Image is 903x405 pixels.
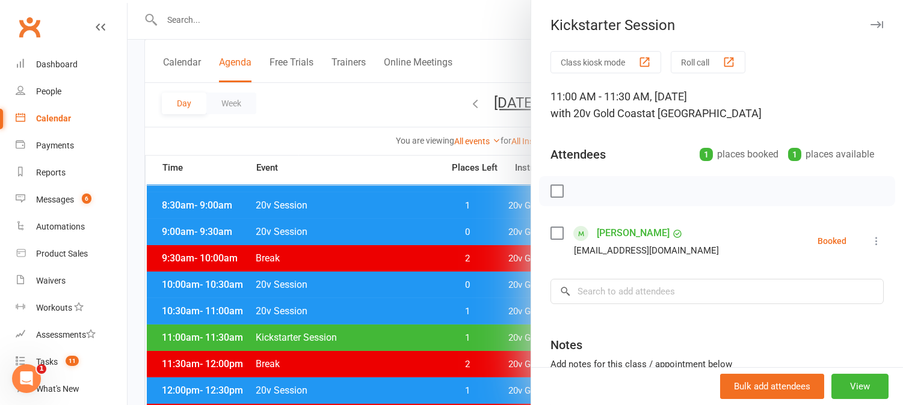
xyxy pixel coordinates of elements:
span: 11 [66,356,79,366]
span: 1 [37,364,46,374]
div: Assessments [36,330,96,340]
div: Messages [36,195,74,204]
div: Dashboard [36,59,78,69]
button: Class kiosk mode [550,51,661,73]
div: [EMAIL_ADDRESS][DOMAIN_NAME] [574,243,719,258]
a: Payments [16,132,127,159]
div: 1 [700,148,713,161]
a: Clubworx [14,12,45,42]
iframe: Intercom live chat [12,364,41,393]
div: Product Sales [36,249,88,258]
a: Assessments [16,321,127,349]
div: places available [788,146,874,163]
a: What's New [16,376,127,403]
a: People [16,78,127,105]
a: Automations [16,213,127,240]
div: Reports [36,168,66,177]
button: Roll call [671,51,745,73]
span: 6 [82,193,91,204]
div: Kickstarter Session [531,17,903,34]
div: People [36,87,61,96]
div: Calendar [36,114,71,123]
span: with 20v Gold Coast [550,107,646,120]
a: Messages 6 [16,186,127,213]
div: Waivers [36,276,66,285]
a: Dashboard [16,51,127,78]
button: Bulk add attendees [720,374,824,399]
div: Notes [550,336,582,353]
div: places booked [700,146,778,163]
div: Payments [36,141,74,150]
div: What's New [36,384,79,394]
input: Search to add attendees [550,279,884,304]
a: Calendar [16,105,127,132]
button: View [831,374,889,399]
a: Product Sales [16,240,127,267]
div: 1 [788,148,801,161]
div: Tasks [36,357,58,367]
span: at [GEOGRAPHIC_DATA] [646,107,762,120]
a: [PERSON_NAME] [597,224,670,243]
div: Workouts [36,303,72,312]
div: 11:00 AM - 11:30 AM, [DATE] [550,88,884,122]
a: Reports [16,159,127,186]
a: Workouts [16,294,127,321]
div: Attendees [550,146,606,163]
a: Waivers [16,267,127,294]
div: Booked [818,237,846,245]
div: Add notes for this class / appointment below [550,357,884,371]
a: Tasks 11 [16,349,127,376]
div: Automations [36,222,85,231]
